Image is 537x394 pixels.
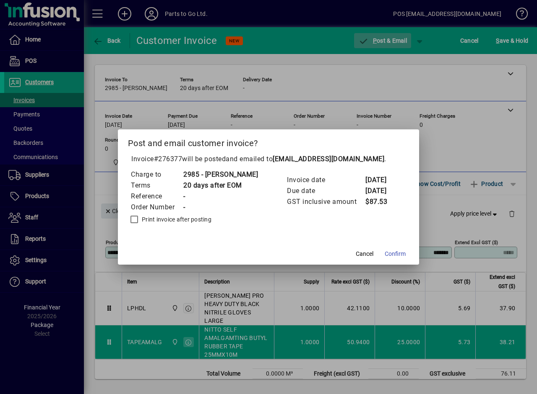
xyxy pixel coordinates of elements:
[356,250,373,258] span: Cancel
[365,185,399,196] td: [DATE]
[273,155,384,163] b: [EMAIL_ADDRESS][DOMAIN_NAME]
[226,155,384,163] span: and emailed to
[128,154,409,164] p: Invoice will be posted .
[351,246,378,261] button: Cancel
[287,185,365,196] td: Due date
[130,202,183,213] td: Order Number
[365,196,399,207] td: $87.53
[183,169,258,180] td: 2985 - [PERSON_NAME]
[365,175,399,185] td: [DATE]
[183,202,258,213] td: -
[183,180,258,191] td: 20 days after EOM
[287,175,365,185] td: Invoice date
[130,169,183,180] td: Charge to
[130,191,183,202] td: Reference
[287,196,365,207] td: GST inclusive amount
[140,215,211,224] label: Print invoice after posting
[154,155,182,163] span: #276377
[381,246,409,261] button: Confirm
[183,191,258,202] td: -
[118,129,419,154] h2: Post and email customer invoice?
[130,180,183,191] td: Terms
[385,250,406,258] span: Confirm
